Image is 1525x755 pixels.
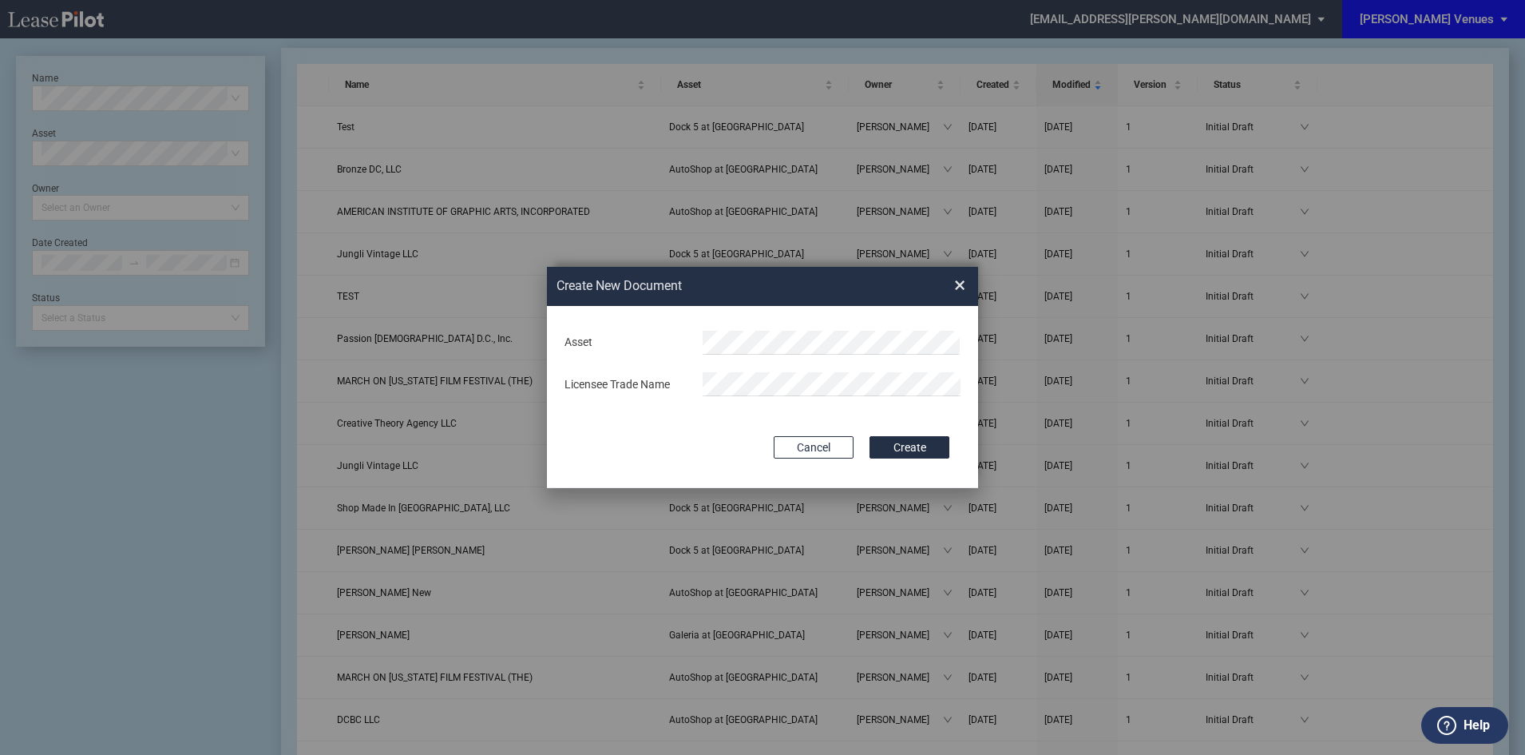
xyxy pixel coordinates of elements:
[703,372,961,396] input: Licensee Trade Name
[547,267,978,488] md-dialog: Create New ...
[774,436,854,459] button: Cancel
[869,436,949,459] button: Create
[555,335,693,351] div: Asset
[555,377,693,393] div: Licensee Trade Name
[954,273,965,299] span: ×
[1464,715,1490,736] label: Help
[557,277,897,295] h2: Create New Document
